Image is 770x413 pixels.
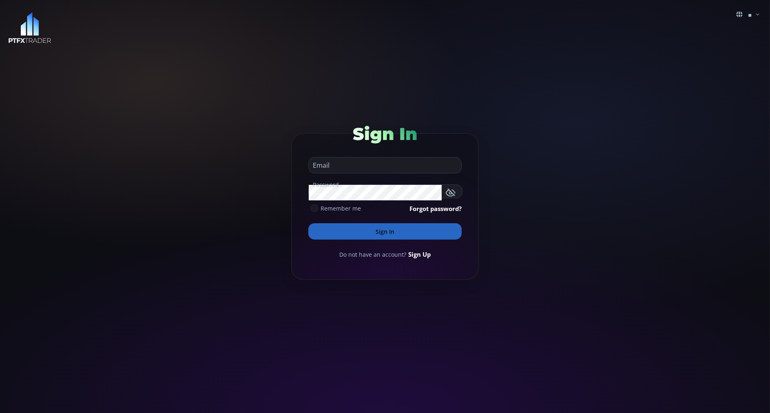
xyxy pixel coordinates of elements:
[321,204,361,213] span: Remember me
[8,12,51,44] img: LOGO
[409,204,462,213] a: Forgot password?
[308,223,462,240] button: Sign In
[353,123,417,144] span: Sign In
[408,250,431,259] a: Sign Up
[308,250,462,259] div: Do not have an account?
